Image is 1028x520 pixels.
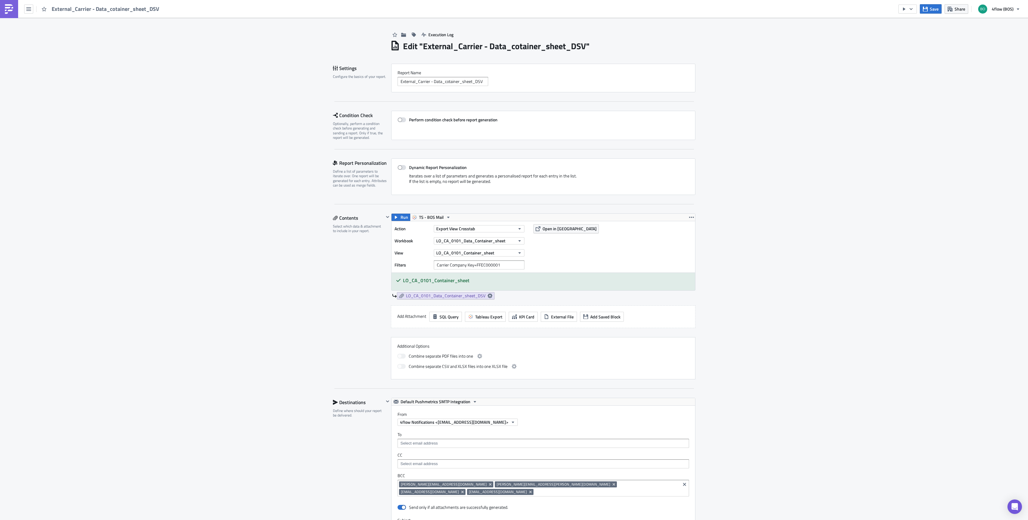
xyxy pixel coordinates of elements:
div: Define a list of parameters to iterate over. One report will be generated for each entry. Attribu... [333,169,387,188]
button: 4flow (BOS) [975,2,1023,16]
span: Add Saved Block [590,314,620,320]
img: PushMetrics [4,4,14,14]
span: External_Carrier - Data_cotainer_sheet_DSV [52,5,160,12]
div: Send only if all attachments are successfully generated. [409,505,508,510]
a: LO_CA_0101_Data_Container_sheet_DSV [397,292,495,299]
button: KPI Card [509,312,538,322]
button: Run [392,214,410,221]
span: Export View Crosstab [436,225,475,232]
div: Iterates over a list of parameters and generates a personalised report for each entry in the list... [398,173,689,189]
label: Add Attachment [397,312,426,321]
span: Execution Log [428,31,453,38]
button: Default Pushmetrics SMTP Integration [392,398,479,405]
input: Select em ail add ress [399,440,687,446]
span: 4flow Notifications <[EMAIL_ADDRESS][DOMAIN_NAME]> [400,419,508,425]
button: LO_CA_0101_Data_Container_sheet [434,237,524,244]
label: BCC [398,473,689,478]
span: LO_CA_0101_Container_sheet [436,250,494,256]
button: Save [920,4,942,14]
label: CC [398,452,689,458]
span: SQL Query [440,314,459,320]
button: Add Saved Block [580,312,624,322]
button: Remove Tag [488,481,493,487]
label: To [398,432,689,437]
div: Configure the basics of your report. [333,74,387,79]
span: [PERSON_NAME][EMAIL_ADDRESS][PERSON_NAME][DOMAIN_NAME] [497,482,610,487]
button: LO_CA_0101_Container_sheet [434,249,524,257]
div: Destinations [333,398,384,407]
button: Share [945,4,968,14]
label: Additional Options [397,343,689,349]
span: KPI Card [519,314,534,320]
label: Report Nam﻿e [398,70,689,75]
div: Open Intercom Messenger [1007,499,1022,514]
span: TS - BOS Mail [419,214,444,221]
strong: Perform condition check before report generation [409,116,498,123]
span: Default Pushmetrics SMTP Integration [401,398,470,405]
span: External File [551,314,574,320]
div: Settings [333,64,391,73]
button: Remove Tag [528,489,533,495]
img: Avatar [978,4,988,14]
span: [EMAIL_ADDRESS][DOMAIN_NAME] [401,490,459,494]
button: TS - BOS Mail [410,214,453,221]
button: 4flow Notifications <[EMAIL_ADDRESS][DOMAIN_NAME]> [398,419,518,426]
span: Share [955,6,965,12]
span: Run [401,214,408,221]
button: Tableau Export [465,312,506,322]
button: SQL Query [429,312,462,322]
button: Clear selected items [681,481,688,488]
button: Hide content [384,213,391,221]
label: View [395,248,431,257]
span: [PERSON_NAME][EMAIL_ADDRESS][DOMAIN_NAME] [401,482,487,487]
input: Filter1=Value1&... [434,260,524,270]
div: Define where should your report be delivered. [333,408,384,418]
button: Remove Tag [460,489,466,495]
button: Export View Crosstab [434,225,524,232]
div: Contents [333,213,384,222]
button: Execution Log [418,30,456,39]
span: Combine separate CSV and XLSX files into one XLSX file [409,363,508,370]
strong: Dynamic Report Personalization [409,164,467,171]
span: LO_CA_0101_Data_Container_sheet_DSV [406,293,485,298]
button: Hide content [384,398,391,405]
h1: Edit " External_Carrier - Data_cotainer_sheet_DSV " [403,41,590,52]
span: Combine separate PDF files into one [409,353,473,360]
div: Report Personalization [333,158,391,167]
button: Open in [GEOGRAPHIC_DATA] [533,224,599,233]
h5: LO_CA_0101_Container_sheet [403,278,691,283]
div: Optionally, perform a condition check before generating and sending a report. Only if true, the r... [333,121,387,140]
div: Condition Check [333,111,391,120]
span: Save [930,6,939,12]
span: Tableau Export [475,314,502,320]
span: [EMAIL_ADDRESS][DOMAIN_NAME] [469,490,527,494]
span: LO_CA_0101_Data_Container_sheet [436,238,505,244]
div: Select which data & attachment to include in your report. [333,224,384,233]
span: Open in [GEOGRAPHIC_DATA] [543,225,597,232]
label: Workbook [395,236,431,245]
input: Select em ail add ress [399,461,687,467]
button: Remove Tag [611,481,617,487]
label: From [398,412,695,417]
span: 4flow (BOS) [992,6,1013,12]
label: Filters [395,260,431,270]
label: Action [395,224,431,233]
button: External File [541,312,577,322]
